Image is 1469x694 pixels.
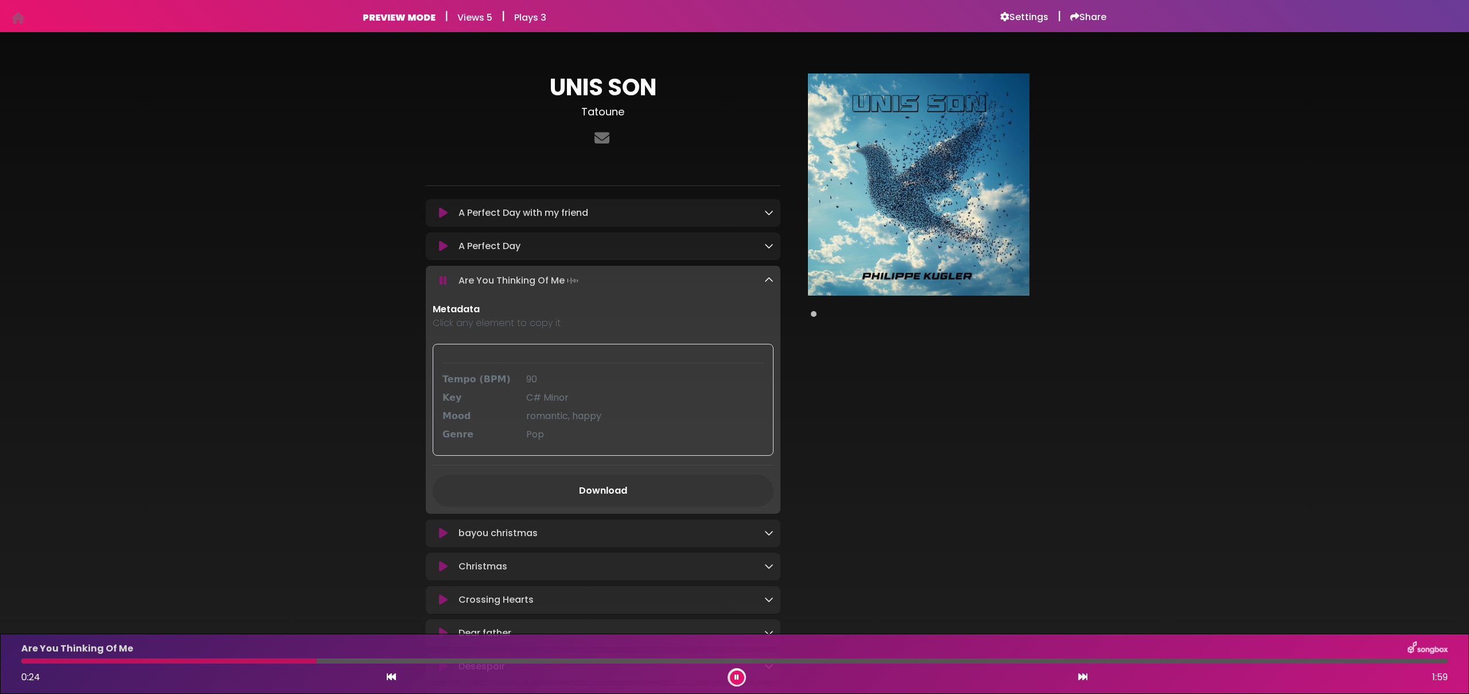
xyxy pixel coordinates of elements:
div: Genre [436,428,519,441]
span: 1:59 [1432,670,1448,684]
img: songbox-logo-white.png [1408,641,1448,656]
a: Download [433,475,774,507]
h1: UNIS SON [426,73,780,101]
div: Mood [436,409,519,423]
h6: PREVIEW MODE [363,12,436,23]
p: Crossing Hearts [458,593,534,607]
h6: Views 5 [457,12,492,23]
span: Pop [526,428,544,441]
img: Main Media [808,73,1029,295]
span: romantic, happy [526,409,601,422]
h5: | [445,9,448,23]
a: Settings [1000,11,1048,23]
h3: Tatoune [426,106,780,118]
p: Click any element to copy it [433,316,774,330]
p: Are You Thinking Of Me [458,273,581,289]
div: Key [436,391,519,405]
p: Are You Thinking Of Me [21,642,133,656]
a: Share [1070,11,1106,23]
p: Metadata [433,303,774,316]
span: 0:24 [21,670,40,684]
p: A Perfect Day [458,239,520,253]
h5: | [1058,9,1061,23]
p: bayou christmas [458,526,538,540]
h6: Plays 3 [514,12,546,23]
p: Dear father [458,626,511,640]
img: waveform4.gif [565,273,581,289]
h5: | [502,9,505,23]
p: Christmas [458,560,507,573]
span: 90 [526,373,537,386]
p: A Perfect Day with my friend [458,206,588,220]
span: C# Minor [526,391,569,404]
div: Tempo (BPM) [436,373,519,386]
